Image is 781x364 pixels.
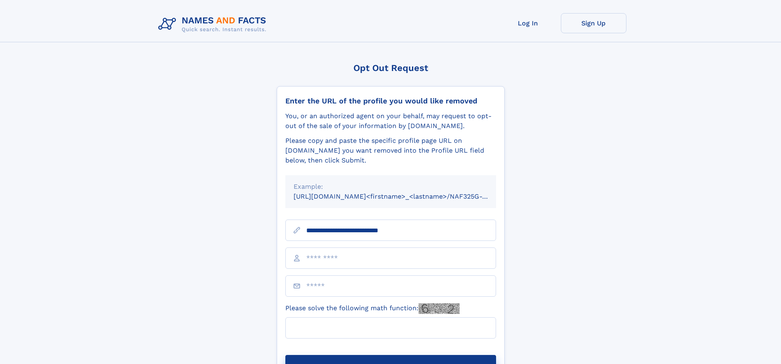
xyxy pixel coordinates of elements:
a: Log In [495,13,561,33]
div: Opt Out Request [277,63,505,73]
a: Sign Up [561,13,626,33]
div: Please copy and paste the specific profile page URL on [DOMAIN_NAME] you want removed into the Pr... [285,136,496,165]
img: Logo Names and Facts [155,13,273,35]
div: You, or an authorized agent on your behalf, may request to opt-out of the sale of your informatio... [285,111,496,131]
small: [URL][DOMAIN_NAME]<firstname>_<lastname>/NAF325G-xxxxxxxx [294,192,512,200]
div: Example: [294,182,488,192]
div: Enter the URL of the profile you would like removed [285,96,496,105]
label: Please solve the following math function: [285,303,460,314]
